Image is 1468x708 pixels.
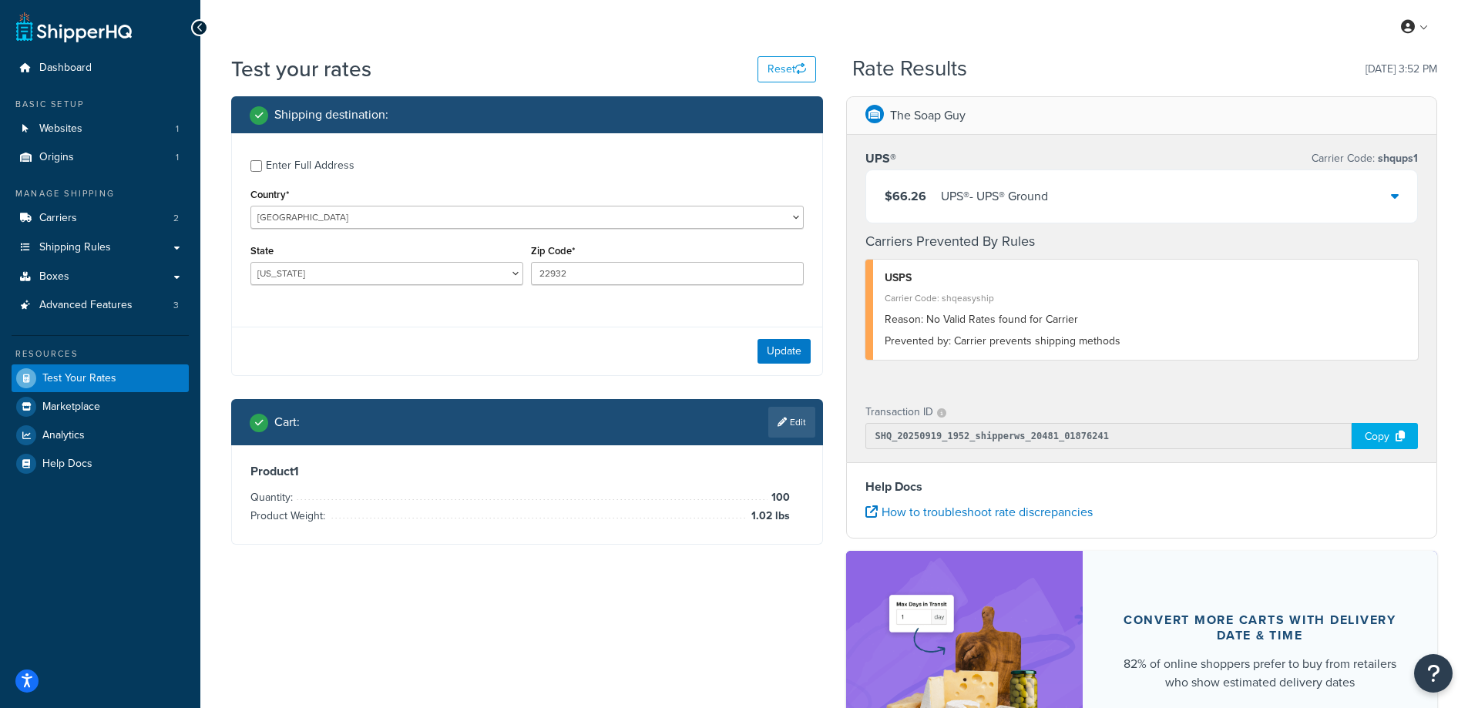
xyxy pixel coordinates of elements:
div: USPS [885,267,1407,289]
div: Copy [1352,423,1418,449]
span: Quantity: [250,489,297,505]
a: Advanced Features3 [12,291,189,320]
a: Dashboard [12,54,189,82]
span: Help Docs [42,458,92,471]
h1: Test your rates [231,54,371,84]
span: Boxes [39,270,69,284]
p: Carrier Code: [1312,148,1418,169]
span: $66.26 [885,187,926,205]
span: Carriers [39,212,77,225]
div: Enter Full Address [266,155,354,176]
li: Origins [12,143,189,172]
h3: Product 1 [250,464,804,479]
li: Carriers [12,204,189,233]
a: Shipping Rules [12,233,189,262]
div: Resources [12,347,189,361]
div: No Valid Rates found for Carrier [885,309,1407,331]
a: Websites1 [12,115,189,143]
p: Transaction ID [865,401,933,423]
span: Marketplace [42,401,100,414]
span: Analytics [42,429,85,442]
a: Help Docs [12,450,189,478]
span: Shipping Rules [39,241,111,254]
label: State [250,245,274,257]
h2: Cart : [274,415,300,429]
div: 82% of online shoppers prefer to buy from retailers who show estimated delivery dates [1120,655,1401,692]
label: Country* [250,189,289,200]
button: Update [758,339,811,364]
button: Open Resource Center [1414,654,1453,693]
a: Marketplace [12,393,189,421]
span: Websites [39,122,82,136]
label: Zip Code* [531,245,575,257]
div: Carrier Code: shqeasyship [885,287,1407,309]
span: 1.02 lbs [747,507,790,525]
a: Test Your Rates [12,364,189,392]
a: Origins1 [12,143,189,172]
h4: Help Docs [865,478,1419,496]
div: Carrier prevents shipping methods [885,331,1407,352]
p: [DATE] 3:52 PM [1366,59,1437,80]
span: Reason: [885,311,923,327]
span: 100 [768,488,790,507]
span: 1 [176,122,179,136]
span: Product Weight: [250,508,329,524]
a: Boxes [12,263,189,291]
span: Advanced Features [39,299,133,312]
button: Reset [758,56,816,82]
li: Websites [12,115,189,143]
a: Analytics [12,421,189,449]
span: 1 [176,151,179,164]
a: Edit [768,407,815,438]
div: Manage Shipping [12,187,189,200]
div: Convert more carts with delivery date & time [1120,612,1401,643]
span: Test Your Rates [42,372,116,385]
span: shqups1 [1375,150,1418,166]
h4: Carriers Prevented By Rules [865,231,1419,252]
a: How to troubleshoot rate discrepancies [865,503,1093,521]
span: Prevented by: [885,333,951,349]
h2: Rate Results [852,57,967,81]
a: Carriers2 [12,204,189,233]
li: Advanced Features [12,291,189,320]
input: Enter Full Address [250,160,262,172]
span: 3 [173,299,179,312]
p: The Soap Guy [890,105,966,126]
div: Basic Setup [12,98,189,111]
h3: UPS® [865,151,896,166]
span: 2 [173,212,179,225]
span: Dashboard [39,62,92,75]
span: Origins [39,151,74,164]
h2: Shipping destination : [274,108,388,122]
div: UPS® - UPS® Ground [941,186,1048,207]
